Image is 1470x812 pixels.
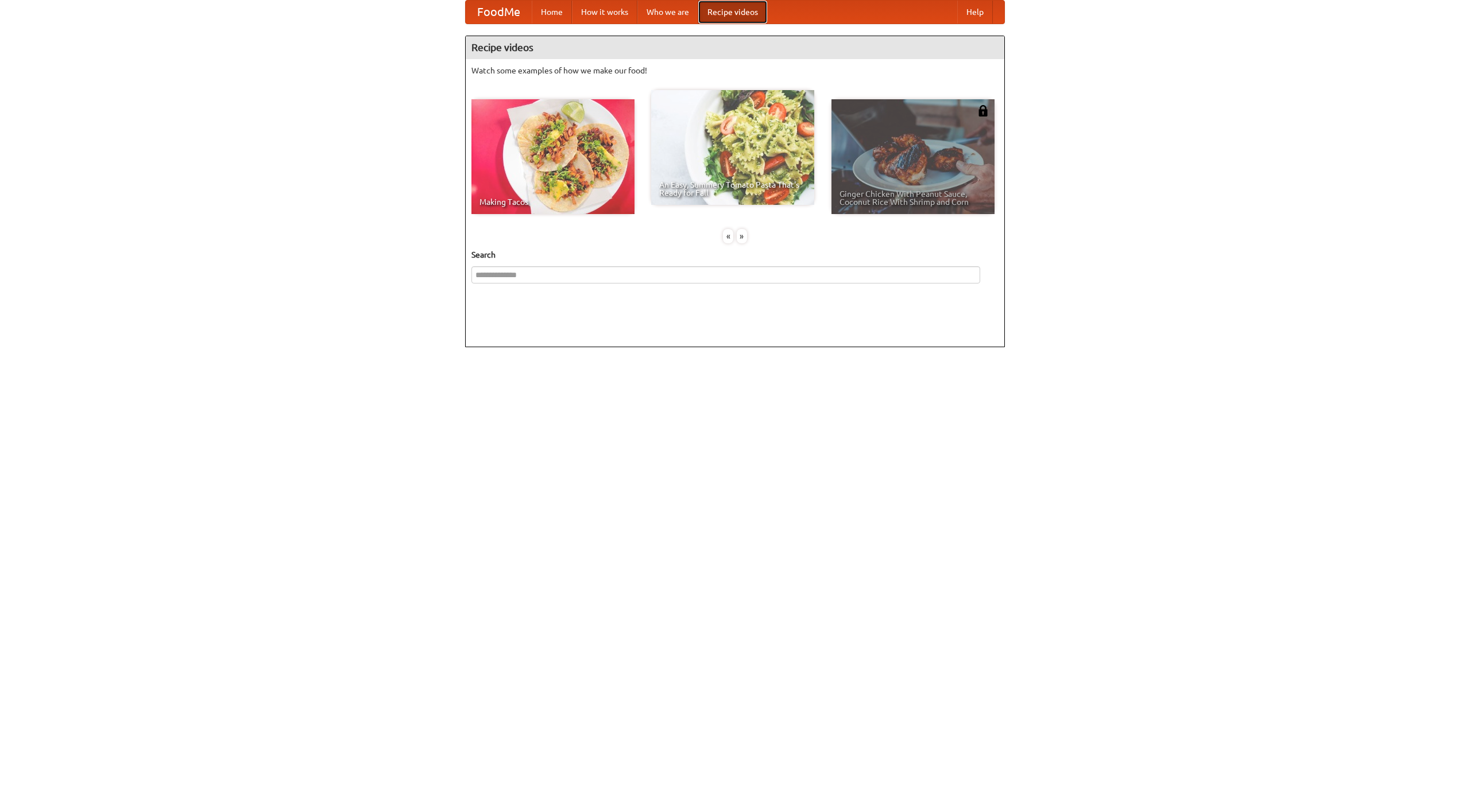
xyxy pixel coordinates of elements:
div: « [723,229,733,243]
a: FoodMe [466,1,532,24]
p: Watch some examples of how we make our food! [471,65,999,76]
span: Making Tacos [479,198,626,206]
img: 483408.png [977,105,989,116]
a: An Easy, Summery Tomato Pasta That's Ready for Fall [651,90,814,205]
a: How it works [572,1,637,24]
span: An Easy, Summery Tomato Pasta That's Ready for Fall [659,181,806,197]
a: Recipe videos [698,1,767,24]
a: Home [532,1,572,24]
a: Help [957,1,993,24]
div: » [737,229,747,243]
h5: Search [471,249,999,261]
a: Who we are [637,1,698,24]
a: Making Tacos [471,99,635,214]
h4: Recipe videos [466,36,1004,59]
